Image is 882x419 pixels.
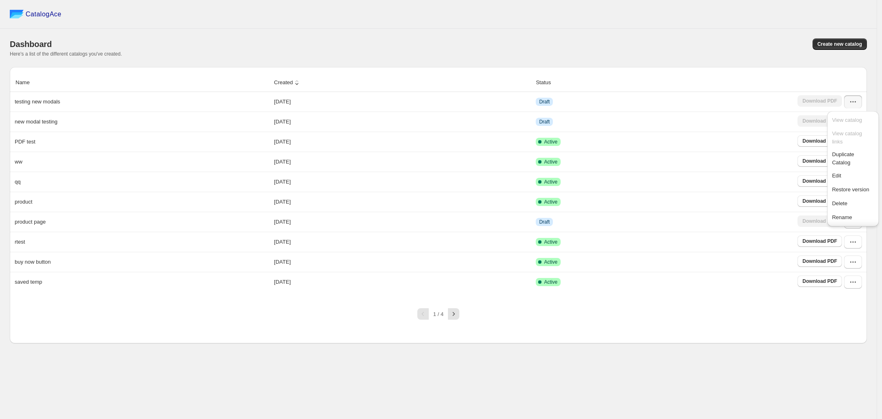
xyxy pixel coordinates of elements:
span: Draft [539,219,550,225]
span: Download PDF [802,238,837,244]
span: CatalogAce [26,10,62,18]
td: [DATE] [272,132,533,152]
span: Here's a list of the different catalogs you've created. [10,51,122,57]
a: Download PDF [797,155,842,167]
span: Rename [832,214,852,220]
p: rtest [15,238,25,246]
span: Restore version [832,186,869,193]
td: [DATE] [272,212,533,232]
button: Create new catalog [813,38,867,50]
span: Download PDF [802,258,837,264]
span: Active [544,279,557,285]
td: [DATE] [272,172,533,192]
p: saved temp [15,278,42,286]
td: [DATE] [272,252,533,272]
p: PDF test [15,138,36,146]
span: Draft [539,119,550,125]
span: Active [544,159,557,165]
span: Download PDF [802,178,837,184]
span: View catalog [832,117,862,123]
button: Status [535,75,560,90]
p: product page [15,218,46,226]
td: [DATE] [272,112,533,132]
p: new modal testing [15,118,58,126]
span: 1 / 4 [433,311,443,317]
span: Active [544,259,557,265]
span: Draft [539,99,550,105]
a: Download PDF [797,195,842,207]
span: Download PDF [802,198,837,204]
span: Active [544,199,557,205]
p: product [15,198,32,206]
a: Download PDF [797,175,842,187]
a: Download PDF [797,135,842,147]
span: Download PDF [802,278,837,285]
span: Active [544,239,557,245]
td: [DATE] [272,192,533,212]
p: buy now button [15,258,51,266]
span: Edit [832,173,841,179]
span: Active [544,179,557,185]
span: Delete [832,200,848,206]
p: ww [15,158,22,166]
td: [DATE] [272,92,533,112]
button: Name [14,75,39,90]
p: testing new modals [15,98,60,106]
a: Download PDF [797,235,842,247]
td: [DATE] [272,232,533,252]
td: [DATE] [272,152,533,172]
span: Create new catalog [817,41,862,47]
span: Download PDF [802,158,837,164]
button: Created [273,75,302,90]
p: qq [15,178,20,186]
a: Download PDF [797,276,842,287]
span: View catalog links [832,130,862,145]
span: Active [544,139,557,145]
a: Download PDF [797,255,842,267]
span: Dashboard [10,40,52,49]
td: [DATE] [272,272,533,292]
img: catalog ace [10,10,24,18]
span: Download PDF [802,138,837,144]
span: Duplicate Catalog [832,151,854,166]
